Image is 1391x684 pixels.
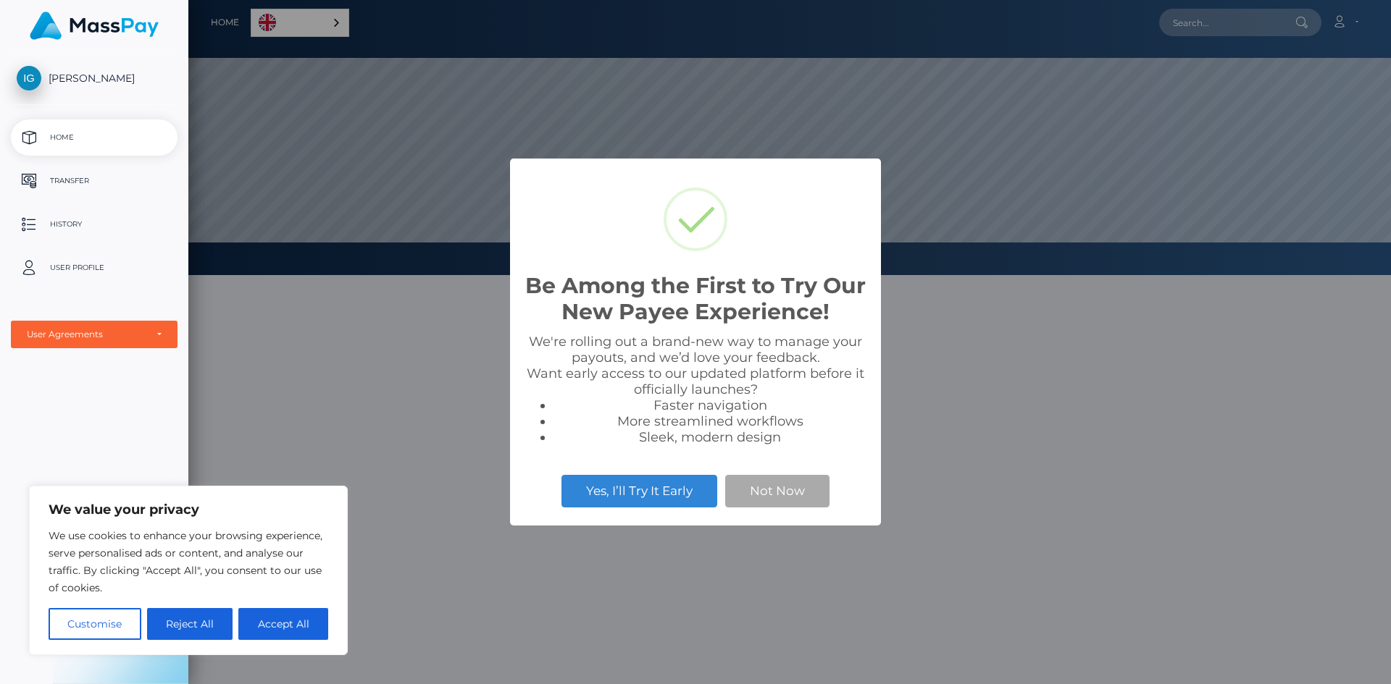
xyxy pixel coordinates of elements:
[30,12,159,40] img: MassPay
[11,321,177,348] button: User Agreements
[17,257,172,279] p: User Profile
[17,127,172,148] p: Home
[11,72,177,85] span: [PERSON_NAME]
[554,413,866,429] li: More streamlined workflows
[554,397,866,413] li: Faster navigation
[27,329,146,340] div: User Agreements
[29,486,348,655] div: We value your privacy
[561,475,717,507] button: Yes, I’ll Try It Early
[17,170,172,192] p: Transfer
[525,273,866,325] h2: Be Among the First to Try Our New Payee Experience!
[554,429,866,445] li: Sleek, modern design
[147,608,233,640] button: Reject All
[49,501,328,518] p: We value your privacy
[525,334,866,445] div: We're rolling out a brand-new way to manage your payouts, and we’d love your feedback. Want early...
[725,475,830,507] button: Not Now
[17,214,172,235] p: History
[49,527,328,596] p: We use cookies to enhance your browsing experience, serve personalised ads or content, and analys...
[238,608,328,640] button: Accept All
[49,608,141,640] button: Customise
